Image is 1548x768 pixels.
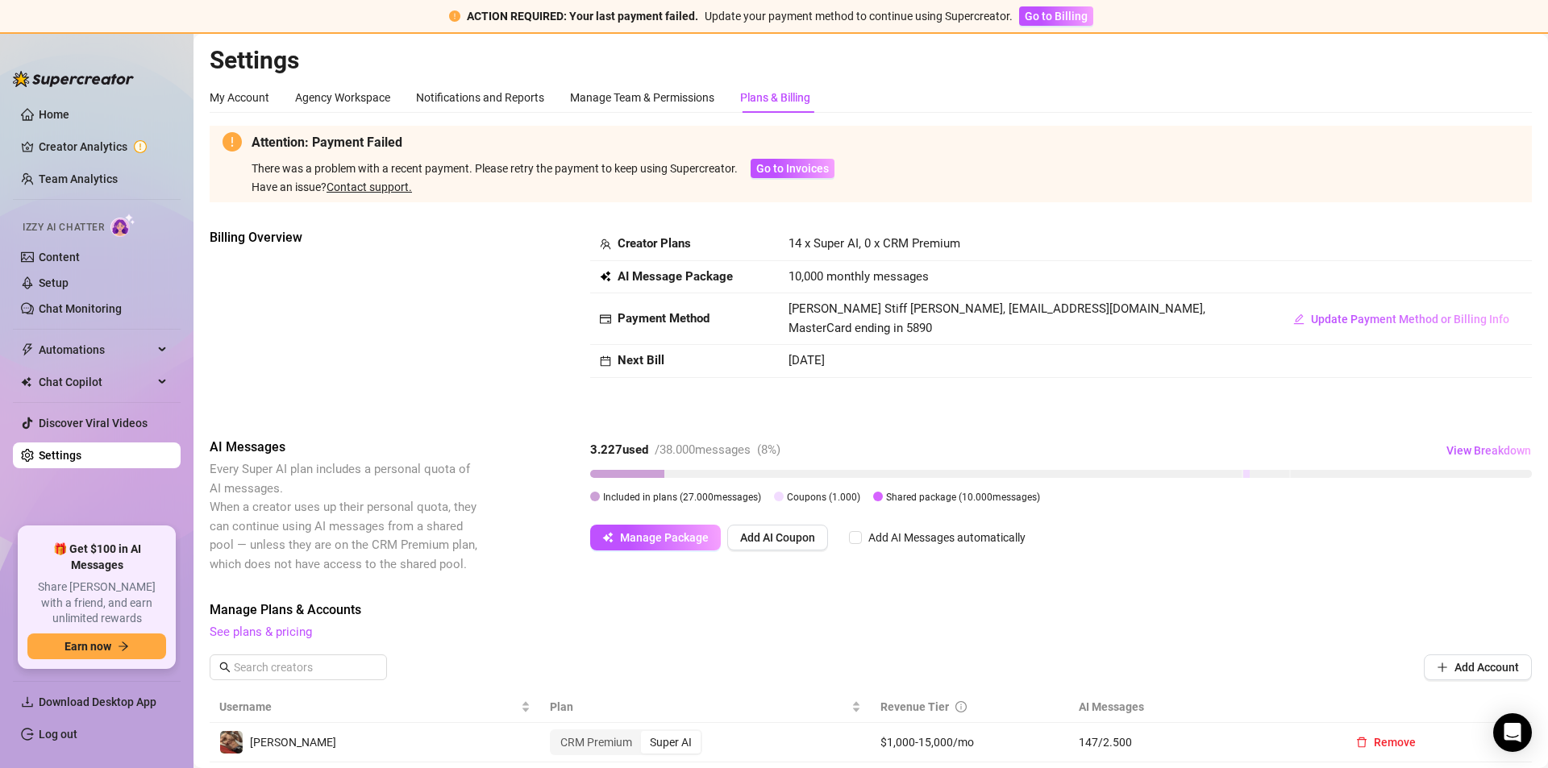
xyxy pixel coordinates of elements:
span: Earn now [64,640,111,653]
span: credit-card [600,313,611,325]
span: thunderbolt [21,343,34,356]
div: There was a problem with a recent payment. Please retry the payment to keep using Supercreator. [252,160,738,177]
div: Manage Team & Permissions [570,89,714,106]
img: Dylan [220,731,243,753]
span: View Breakdown [1446,444,1531,457]
a: Creator Analytics exclamation-circle [39,134,168,160]
strong: Next Bill [618,353,664,367]
strong: ACTION REQUIRED: Your last payment failed. [467,10,698,23]
a: See plans & pricing [210,625,312,639]
span: Revenue Tier [880,700,949,713]
span: plus [1437,662,1448,673]
strong: Creator Plans [618,236,691,251]
span: edit [1293,313,1305,325]
button: Add Account [1424,654,1532,680]
a: Team Analytics [39,172,118,185]
button: Manage Package [590,525,721,550]
span: info-circle [955,701,967,712]
a: Setup [39,276,69,289]
span: [DATE] [789,353,825,367]
span: 10,000 monthly messages [789,268,929,287]
span: Add AI Coupon [740,531,815,544]
strong: Attention: Payment Failed [252,135,402,150]
button: Remove [1343,729,1429,755]
span: [PERSON_NAME] Stiff [PERSON_NAME], [EMAIL_ADDRESS][DOMAIN_NAME], MasterCard ending in 5890 [789,301,1205,335]
button: View Breakdown [1446,438,1532,463]
span: Download Desktop App [39,695,156,708]
span: Manage Package [620,531,709,544]
div: Agency Workspace [295,89,390,106]
span: exclamation-circle [449,10,460,22]
span: Billing Overview [210,228,481,247]
button: Go to Billing [1019,6,1093,26]
span: Go to Invoices [756,162,829,175]
button: Go to Invoices [751,159,834,178]
span: Izzy AI Chatter [23,220,104,235]
span: ( 8 %) [757,442,780,457]
span: Update your payment method to continue using Supercreator. [705,10,1013,23]
img: AI Chatter [110,214,135,237]
a: Content [39,251,80,264]
a: Go to Billing [1019,10,1093,23]
span: download [21,695,34,708]
td: $1,000-15,000/mo [871,723,1069,762]
th: AI Messages [1069,691,1334,723]
span: Included in plans ( 27.000 messages) [603,492,761,503]
strong: AI Message Package [618,269,733,284]
img: logo-BBDzfeDw.svg [13,71,134,87]
span: AI Messages [210,438,481,457]
button: Earn nowarrow-right [27,633,166,659]
img: Chat Copilot [21,376,31,388]
strong: 3.227 used [590,442,648,457]
div: Add AI Messages automatically [868,529,1026,546]
span: 147 / 2.500 [1079,733,1324,751]
span: Add Account [1454,661,1519,674]
button: Update Payment Method or Billing Info [1280,306,1522,332]
a: Chat Monitoring [39,302,122,315]
span: / 38.000 messages [655,442,751,457]
span: Go to Billing [1025,10,1088,23]
div: Notifications and Reports [416,89,544,106]
span: Share [PERSON_NAME] with a friend, and earn unlimited rewards [27,579,166,627]
strong: Payment Method [618,311,709,326]
div: My Account [210,89,269,106]
span: Username [219,698,518,716]
a: Home [39,108,69,121]
span: team [600,239,611,250]
div: Super AI [641,731,701,753]
span: [PERSON_NAME] [250,736,336,749]
span: delete [1356,737,1367,748]
input: Search creators [234,658,364,676]
span: calendar [600,355,611,367]
span: Remove [1374,736,1416,749]
span: Coupons ( 1.000 ) [787,492,860,503]
a: Contact support. [327,181,412,193]
span: Shared package ( 10.000 messages) [886,492,1040,503]
span: 🎁 Get $100 in AI Messages [27,542,166,573]
div: segmented control [550,729,702,755]
span: exclamation-circle [223,132,242,152]
div: Plans & Billing [740,89,810,106]
span: Every Super AI plan includes a personal quota of AI messages. When a creator uses up their person... [210,462,477,571]
span: arrow-right [118,641,129,652]
h2: Settings [210,45,1532,76]
span: 14 x Super AI, 0 x CRM Premium [789,236,960,251]
span: Plan [550,698,848,716]
div: Have an issue? [252,178,834,196]
span: Update Payment Method or Billing Info [1311,313,1509,326]
a: Discover Viral Videos [39,417,148,430]
a: Settings [39,449,81,462]
th: Username [210,691,540,723]
a: Log out [39,728,77,741]
div: Open Intercom Messenger [1493,713,1532,752]
div: CRM Premium [551,731,641,753]
span: search [219,662,231,673]
span: Chat Copilot [39,369,153,395]
th: Plan [540,691,871,723]
span: Manage Plans & Accounts [210,600,1532,620]
span: Automations [39,337,153,363]
button: Add AI Coupon [727,525,828,550]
